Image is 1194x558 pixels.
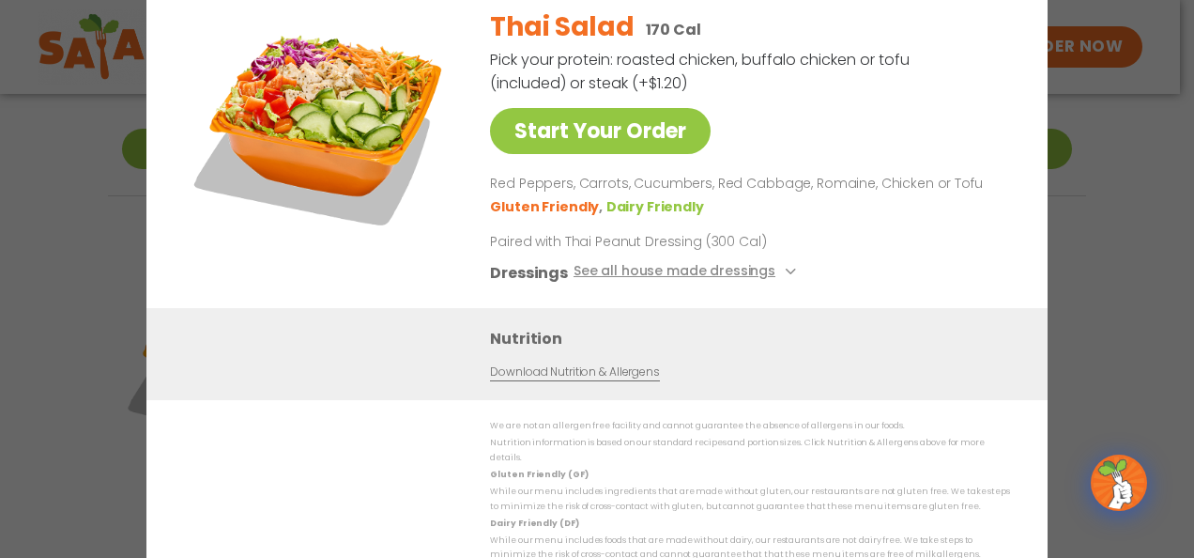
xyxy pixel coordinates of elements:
[490,326,1019,349] h3: Nutrition
[490,469,588,480] strong: Gluten Friendly (GF)
[490,517,578,528] strong: Dairy Friendly (DF)
[490,436,1010,465] p: Nutrition information is based on our standard recipes and portion sizes. Click Nutrition & Aller...
[490,485,1010,514] p: While our menu includes ingredients that are made without gluten, our restaurants are not gluten ...
[490,108,711,154] a: Start Your Order
[490,231,837,251] p: Paired with Thai Peanut Dressing (300 Cal)
[490,260,568,284] h3: Dressings
[490,363,659,380] a: Download Nutrition & Allergens
[606,196,708,216] li: Dairy Friendly
[490,8,634,47] h2: Thai Salad
[490,173,1003,195] p: Red Peppers, Carrots, Cucumbers, Red Cabbage, Romaine, Chicken or Tofu
[490,419,1010,433] p: We are not an allergen free facility and cannot guarantee the absence of allergens in our foods.
[574,260,802,284] button: See all house made dressings
[490,196,605,216] li: Gluten Friendly
[1093,457,1145,509] img: wpChatIcon
[490,48,912,95] p: Pick your protein: roasted chicken, buffalo chicken or tofu (included) or steak (+$1.20)
[646,18,701,41] p: 170 Cal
